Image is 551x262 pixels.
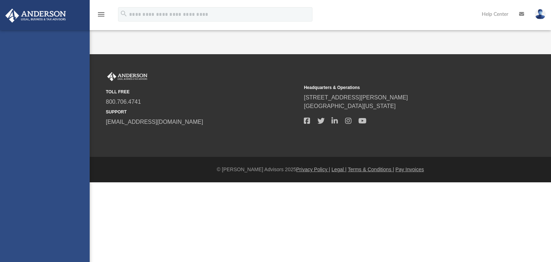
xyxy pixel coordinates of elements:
[106,89,299,95] small: TOLL FREE
[120,10,128,18] i: search
[304,103,396,109] a: [GEOGRAPHIC_DATA][US_STATE]
[90,166,551,173] div: © [PERSON_NAME] Advisors 2025
[97,14,105,19] a: menu
[97,10,105,19] i: menu
[395,167,424,172] a: Pay Invoices
[106,109,299,115] small: SUPPORT
[304,84,497,91] small: Headquarters & Operations
[348,167,394,172] a: Terms & Conditions |
[3,9,68,23] img: Anderson Advisors Platinum Portal
[106,119,203,125] a: [EMAIL_ADDRESS][DOMAIN_NAME]
[535,9,546,19] img: User Pic
[106,72,149,81] img: Anderson Advisors Platinum Portal
[296,167,330,172] a: Privacy Policy |
[304,94,408,100] a: [STREET_ADDRESS][PERSON_NAME]
[106,99,141,105] a: 800.706.4741
[331,167,347,172] a: Legal |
